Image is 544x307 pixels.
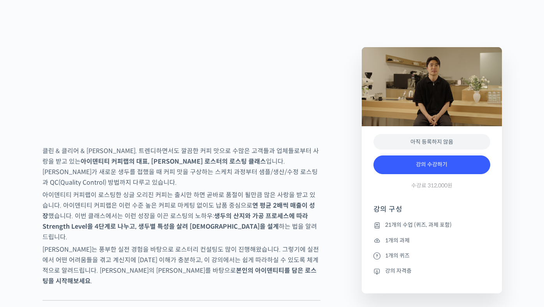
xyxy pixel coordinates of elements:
span: 설정 [120,254,130,260]
strong: 연 평균 2배씩 매출이 성장 [42,201,315,220]
a: 대화 [51,242,100,262]
p: [PERSON_NAME]는 풍부한 실전 경험을 바탕으로 로스터리 컨설팅도 많이 진행해왔습니다. 그렇기에 실전에서 어떤 어려움들을 겪고 계신지에 [DATE] 이해가 충분하고, ... [42,244,320,286]
span: 홈 [25,254,29,260]
p: 클린 & 클리어 & [PERSON_NAME]. 트렌디하면서도 깔끔한 커피 맛으로 수많은 고객들과 업체들로부터 사랑을 받고 있는 입니다. [PERSON_NAME]가 새로운 생두... [42,146,320,188]
li: 1개의 퀴즈 [373,251,490,260]
strong: 생두의 산지와 가공 프로세스에 따라 Strength Level을 4단계로 나누고, 생두별 특성을 살려 [DEMOGRAPHIC_DATA]을 설계 [42,212,308,231]
p: 아이덴티티 커피랩이 로스팅한 싱글 오리진 커피는 출시만 하면 곧바로 품절이 될만큼 많은 사랑을 받고 있습니다. 아이덴티티 커피랩은 이런 수준 높은 커피로 마케팅 없이도 납품 ... [42,190,320,242]
a: 강의 수강하기 [373,155,490,174]
span: 수강료 312,000원 [411,182,452,189]
strong: 본인의 아이덴티티를 담은 로스팅을 시작해보세요 [42,266,317,285]
a: 설정 [100,242,150,262]
strong: 아이덴티티 커피랩의 대표, [PERSON_NAME] 로스터의 로스팅 클래스 [81,157,266,166]
li: 1개의 과제 [373,236,490,245]
h4: 강의 구성 [373,205,490,220]
li: 21개의 수업 (퀴즈, 과제 포함) [373,221,490,230]
span: 대화 [71,254,81,261]
a: 홈 [2,242,51,262]
div: 아직 등록하지 않음 [373,134,490,150]
li: 강의 자격증 [373,266,490,276]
